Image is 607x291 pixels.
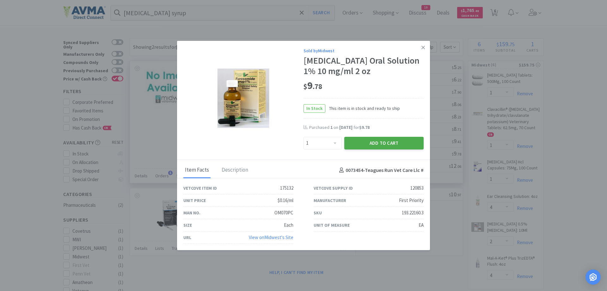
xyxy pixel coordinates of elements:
div: [MEDICAL_DATA] Oral Solution 1% 10 mg/ml 2 oz [303,55,424,77]
div: EA [419,221,424,229]
a: View onMidwest's Site [249,234,293,240]
div: $0.16/ml [278,197,293,204]
div: Purchased on for [309,124,424,131]
div: Vetcove Item ID [183,185,217,192]
img: 5a4dc142ed9b48f395b24c6c9db9ae06_120853.jpeg [202,57,285,139]
div: OM070PC [274,209,293,217]
div: Open Intercom Messenger [586,269,601,285]
span: 9 [303,79,322,92]
div: Vetcove Supply ID [314,185,353,192]
div: Description [220,162,250,178]
div: Manufacturer [314,197,346,204]
div: Unit Price [183,197,206,204]
div: 175132 [280,184,293,192]
span: $9.78 [359,124,370,130]
button: Add to Cart [344,137,424,149]
div: Item Facts [183,162,211,178]
div: Unit of Measure [314,222,350,229]
span: 1 [330,124,333,130]
div: 193.22160.3 [402,209,424,217]
div: First Priority [399,197,424,204]
h4: 0073454 - Teagues Run Vet Care Llc # [337,166,424,174]
div: Sold by Midwest [303,47,424,54]
span: [DATE] [339,124,353,130]
div: Each [284,221,293,229]
div: URL [183,234,191,241]
span: . 78 [313,82,322,91]
div: Man No. [183,209,200,216]
div: SKU [314,209,322,216]
span: This item is in stock and ready to ship [325,105,400,112]
div: Size [183,222,192,229]
span: $ [303,82,307,91]
span: In Stock [304,104,325,112]
div: 120853 [410,184,424,192]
